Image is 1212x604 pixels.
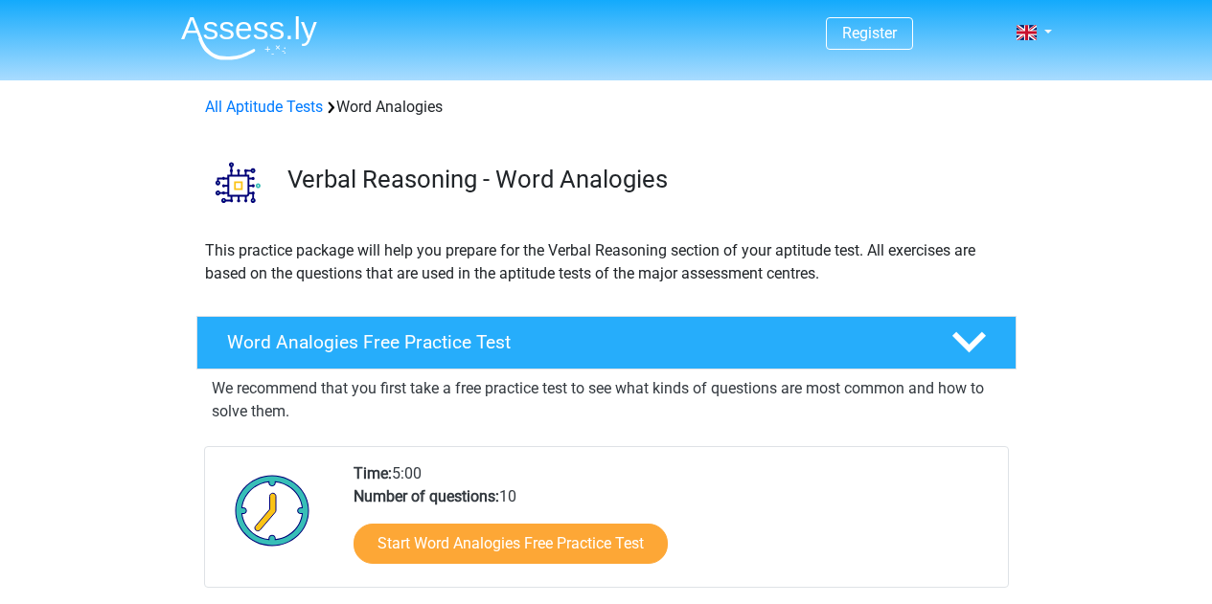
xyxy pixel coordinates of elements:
[339,462,1007,587] div: 5:00 10
[354,487,499,505] b: Number of questions:
[224,462,321,558] img: Clock
[197,142,279,223] img: word analogies
[354,464,392,482] b: Time:
[212,377,1001,423] p: We recommend that you first take a free practice test to see what kinds of questions are most com...
[227,331,921,353] h4: Word Analogies Free Practice Test
[181,15,317,60] img: Assessly
[205,239,1008,285] p: This practice package will help you prepare for the Verbal Reasoning section of your aptitude tes...
[197,96,1016,119] div: Word Analogies
[205,98,323,116] a: All Aptitude Tests
[842,24,897,42] a: Register
[354,524,668,564] a: Start Word Analogies Free Practice Test
[287,165,1001,194] h3: Verbal Reasoning - Word Analogies
[189,316,1024,369] a: Word Analogies Free Practice Test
